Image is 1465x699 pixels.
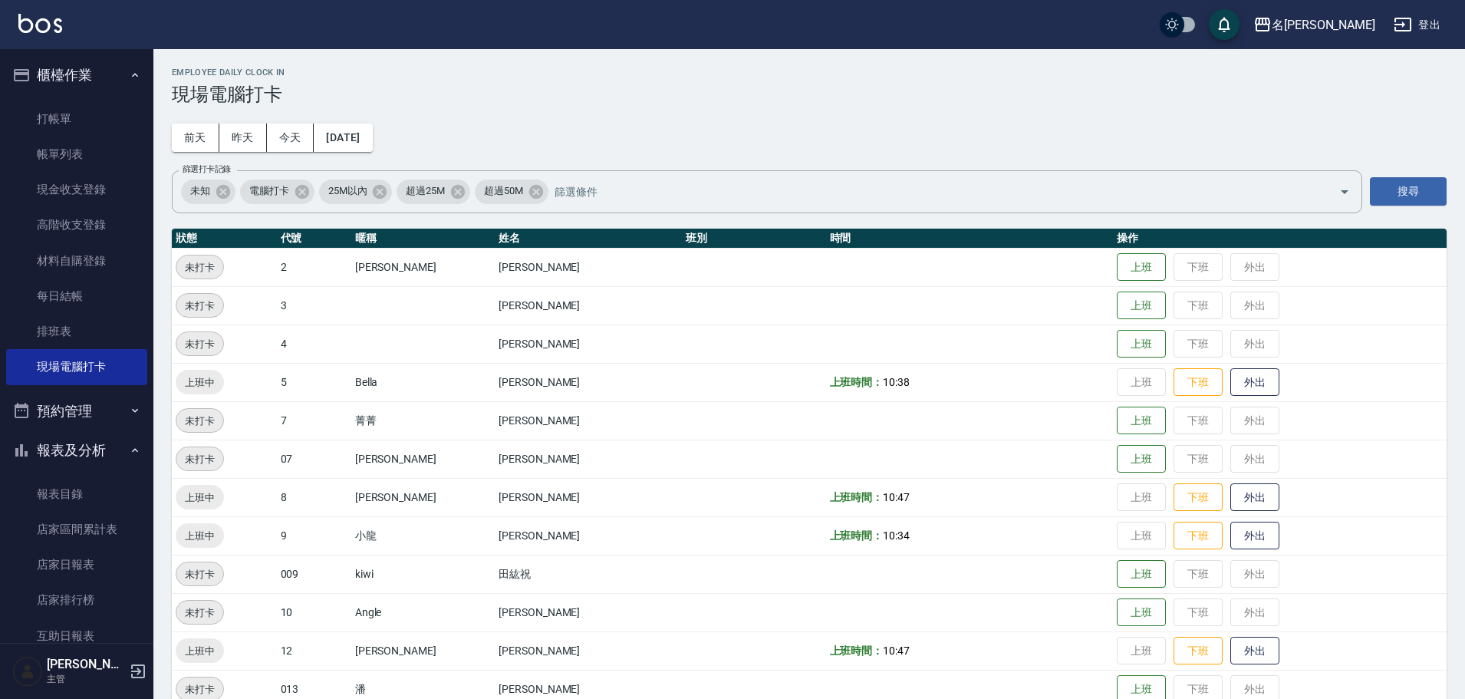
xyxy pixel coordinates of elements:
[176,566,223,582] span: 未打卡
[6,314,147,349] a: 排班表
[172,84,1447,105] h3: 現場電腦打卡
[6,55,147,95] button: 櫃檯作業
[351,229,495,249] th: 暱稱
[176,451,223,467] span: 未打卡
[176,681,223,697] span: 未打卡
[6,279,147,314] a: 每日結帳
[267,124,314,152] button: 今天
[219,124,267,152] button: 昨天
[1113,229,1447,249] th: 操作
[240,180,314,204] div: 電腦打卡
[6,172,147,207] a: 現金收支登錄
[551,178,1312,205] input: 篩選條件
[277,229,351,249] th: 代號
[314,124,372,152] button: [DATE]
[176,374,224,391] span: 上班中
[495,286,682,325] td: [PERSON_NAME]
[495,401,682,440] td: [PERSON_NAME]
[1370,177,1447,206] button: 搜尋
[1174,368,1223,397] button: 下班
[176,605,223,621] span: 未打卡
[351,516,495,555] td: 小龍
[883,529,910,542] span: 10:34
[1117,407,1166,435] button: 上班
[1174,637,1223,665] button: 下班
[1174,522,1223,550] button: 下班
[6,391,147,431] button: 預約管理
[883,491,910,503] span: 10:47
[830,376,884,388] b: 上班時間：
[351,631,495,670] td: [PERSON_NAME]
[351,555,495,593] td: kiwi
[176,413,223,429] span: 未打卡
[883,376,910,388] span: 10:38
[495,248,682,286] td: [PERSON_NAME]
[277,478,351,516] td: 8
[1117,292,1166,320] button: 上班
[1174,483,1223,512] button: 下班
[6,547,147,582] a: 店家日報表
[1247,9,1381,41] button: 名[PERSON_NAME]
[475,183,532,199] span: 超過50M
[319,183,377,199] span: 25M以內
[47,672,125,686] p: 主管
[6,512,147,547] a: 店家區間累計表
[682,229,825,249] th: 班別
[1230,522,1279,550] button: 外出
[830,645,884,657] b: 上班時間：
[277,440,351,478] td: 07
[1332,180,1357,204] button: Open
[6,243,147,279] a: 材料自購登錄
[6,618,147,654] a: 互助日報表
[277,248,351,286] td: 2
[495,229,682,249] th: 姓名
[830,491,884,503] b: 上班時間：
[6,582,147,618] a: 店家排行榜
[1230,368,1279,397] button: 外出
[1117,598,1166,627] button: 上班
[495,363,682,401] td: [PERSON_NAME]
[351,363,495,401] td: Bella
[397,180,470,204] div: 超過25M
[495,325,682,363] td: [PERSON_NAME]
[883,645,910,657] span: 10:47
[1117,330,1166,358] button: 上班
[397,183,454,199] span: 超過25M
[495,440,682,478] td: [PERSON_NAME]
[6,476,147,512] a: 報表目錄
[1209,9,1239,40] button: save
[181,180,235,204] div: 未知
[176,643,224,659] span: 上班中
[181,183,219,199] span: 未知
[351,401,495,440] td: 菁菁
[277,516,351,555] td: 9
[495,478,682,516] td: [PERSON_NAME]
[6,207,147,242] a: 高階收支登錄
[495,516,682,555] td: [PERSON_NAME]
[172,68,1447,77] h2: Employee Daily Clock In
[183,163,231,175] label: 篩選打卡記錄
[176,336,223,352] span: 未打卡
[277,555,351,593] td: 009
[826,229,1114,249] th: 時間
[277,286,351,325] td: 3
[830,529,884,542] b: 上班時間：
[6,137,147,172] a: 帳單列表
[6,349,147,384] a: 現場電腦打卡
[47,657,125,672] h5: [PERSON_NAME]
[1117,253,1166,282] button: 上班
[172,124,219,152] button: 前天
[277,363,351,401] td: 5
[351,593,495,631] td: Angle
[176,259,223,275] span: 未打卡
[176,490,224,506] span: 上班中
[1388,11,1447,39] button: 登出
[12,656,43,687] img: Person
[475,180,548,204] div: 超過50M
[172,229,277,249] th: 狀態
[1117,560,1166,589] button: 上班
[18,14,62,33] img: Logo
[1272,15,1375,35] div: 名[PERSON_NAME]
[277,593,351,631] td: 10
[319,180,393,204] div: 25M以內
